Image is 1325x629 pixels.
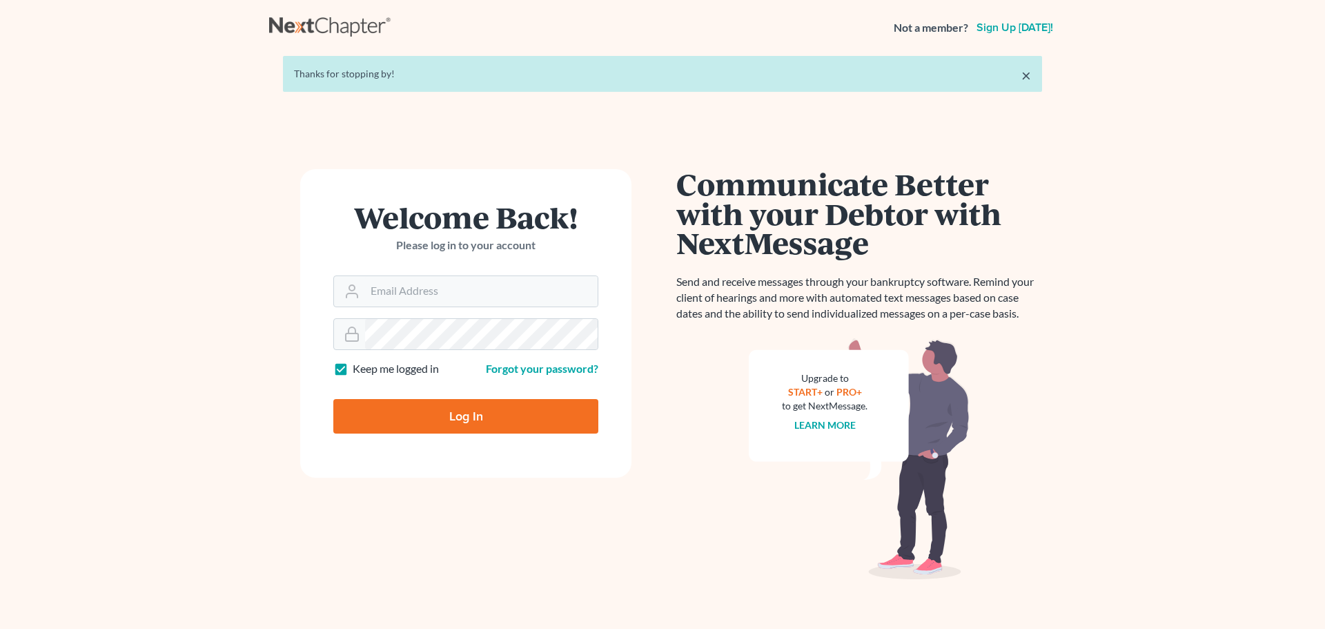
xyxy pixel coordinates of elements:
a: Learn more [794,419,856,431]
a: START+ [788,386,823,398]
input: Email Address [365,276,598,307]
a: Sign up [DATE]! [974,22,1056,33]
p: Please log in to your account [333,238,598,253]
a: Forgot your password? [486,362,598,375]
h1: Communicate Better with your Debtor with NextMessage [676,169,1042,258]
img: nextmessage_bg-59042aed3d76b12b5cd301f8e5b87938c9018125f34e5fa2b7a6b67550977c72.svg [749,338,970,580]
input: Log In [333,399,598,434]
div: to get NextMessage. [782,399,867,413]
label: Keep me logged in [353,361,439,377]
p: Send and receive messages through your bankruptcy software. Remind your client of hearings and mo... [676,274,1042,322]
strong: Not a member? [894,20,968,36]
div: Upgrade to [782,371,867,385]
a: × [1021,67,1031,84]
h1: Welcome Back! [333,202,598,232]
div: Thanks for stopping by! [294,67,1031,81]
span: or [825,386,834,398]
a: PRO+ [836,386,862,398]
